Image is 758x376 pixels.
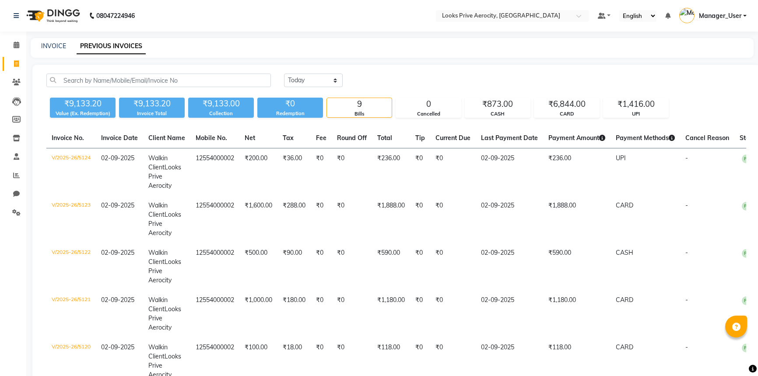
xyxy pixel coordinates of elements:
div: ₹1,416.00 [604,98,668,110]
div: ₹0 [257,98,323,110]
td: ₹0 [430,243,476,290]
td: ₹236.00 [372,148,410,196]
td: ₹1,600.00 [239,196,277,243]
b: 08047224946 [96,4,135,28]
div: CARD [534,110,599,118]
span: - [685,249,688,257]
div: CASH [465,110,530,118]
td: ₹1,180.00 [372,290,410,337]
td: 02-09-2025 [476,148,543,196]
td: ₹0 [410,290,430,337]
span: Invoice No. [52,134,84,142]
td: ₹0 [430,196,476,243]
td: ₹0 [332,243,372,290]
span: - [685,201,688,209]
span: Payment Methods [616,134,675,142]
div: Collection [188,110,254,117]
td: V/2025-26/5123 [46,196,96,243]
span: Walkin Client [148,201,168,218]
input: Search by Name/Mobile/Email/Invoice No [46,74,271,87]
div: Invoice Total [119,110,185,117]
img: Manager_User [679,8,695,23]
span: Net [245,134,255,142]
td: ₹0 [430,290,476,337]
span: Tip [415,134,425,142]
td: ₹500.00 [239,243,277,290]
td: ₹0 [311,148,332,196]
div: ₹9,133.20 [119,98,185,110]
td: ₹0 [311,196,332,243]
td: 02-09-2025 [476,243,543,290]
span: Total [377,134,392,142]
span: Walkin Client [148,343,168,360]
div: Redemption [257,110,323,117]
td: ₹0 [332,290,372,337]
td: V/2025-26/5121 [46,290,96,337]
span: 02-09-2025 [101,249,134,257]
td: ₹236.00 [543,148,611,196]
span: 02-09-2025 [101,201,134,209]
td: ₹0 [430,148,476,196]
td: V/2025-26/5122 [46,243,96,290]
div: 0 [396,98,461,110]
div: ₹9,133.20 [50,98,116,110]
td: ₹0 [410,148,430,196]
td: ₹288.00 [277,196,311,243]
td: 12554000002 [190,243,239,290]
td: ₹36.00 [277,148,311,196]
td: ₹0 [332,196,372,243]
td: ₹590.00 [543,243,611,290]
span: CARD [616,201,633,209]
span: Invoice Date [101,134,138,142]
span: 02-09-2025 [101,343,134,351]
td: 12554000002 [190,196,239,243]
span: 02-09-2025 [101,296,134,304]
td: ₹1,180.00 [543,290,611,337]
span: Walkin Client [148,249,168,266]
td: ₹0 [410,196,430,243]
div: ₹9,133.00 [188,98,254,110]
td: ₹0 [410,243,430,290]
span: Looks Prive Aerocity [148,305,181,331]
span: Tax [283,134,294,142]
td: V/2025-26/5124 [46,148,96,196]
span: CARD [616,343,633,351]
td: 12554000002 [190,148,239,196]
div: 9 [327,98,392,110]
span: PAID [742,202,757,211]
td: ₹0 [332,148,372,196]
td: ₹0 [311,290,332,337]
span: Walkin Client [148,296,168,313]
img: logo [22,4,82,28]
td: ₹200.00 [239,148,277,196]
span: Looks Prive Aerocity [148,211,181,237]
span: Mobile No. [196,134,227,142]
a: PREVIOUS INVOICES [77,39,146,54]
span: PAID [742,155,757,163]
td: 02-09-2025 [476,196,543,243]
td: ₹90.00 [277,243,311,290]
span: Cancel Reason [685,134,729,142]
td: ₹1,888.00 [372,196,410,243]
iframe: chat widget [721,341,749,367]
span: Looks Prive Aerocity [148,258,181,284]
span: Round Off [337,134,367,142]
div: ₹873.00 [465,98,530,110]
span: Manager_User [699,11,741,21]
div: Cancelled [396,110,461,118]
span: - [685,154,688,162]
span: Walkin Client [148,154,168,171]
a: INVOICE [41,42,66,50]
td: ₹1,888.00 [543,196,611,243]
div: UPI [604,110,668,118]
span: CASH [616,249,633,257]
span: PAID [742,249,757,258]
span: - [685,343,688,351]
td: 02-09-2025 [476,290,543,337]
td: ₹180.00 [277,290,311,337]
span: - [685,296,688,304]
span: Client Name [148,134,185,142]
div: ₹6,844.00 [534,98,599,110]
span: Current Due [435,134,470,142]
td: ₹1,000.00 [239,290,277,337]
